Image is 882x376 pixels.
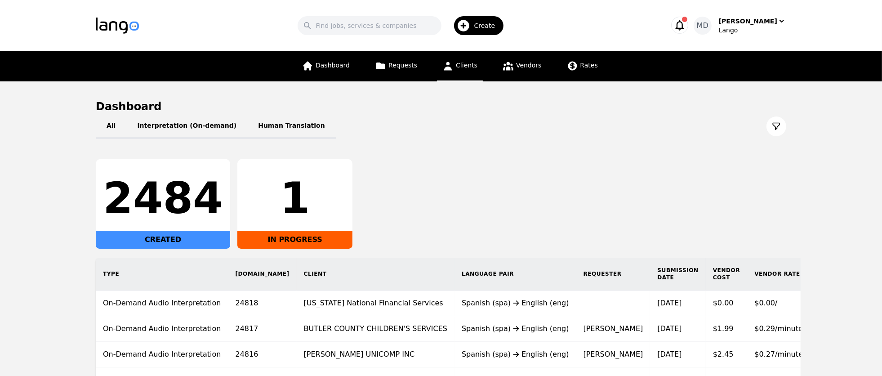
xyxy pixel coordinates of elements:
th: Submission Date [650,258,705,291]
div: 1 [245,177,345,220]
a: Dashboard [297,51,355,81]
th: Requester [576,258,650,291]
span: Clients [456,62,477,69]
time: [DATE] [657,324,682,333]
span: $0.29/minute [754,324,803,333]
div: Spanish (spa) English (eng) [462,323,569,334]
span: MD [697,20,708,31]
th: Client [297,258,454,291]
a: Rates [561,51,603,81]
td: [US_STATE] National Financial Services [297,291,454,316]
div: [PERSON_NAME] [719,17,777,26]
a: Clients [437,51,483,81]
td: On-Demand Audio Interpretation [96,291,228,316]
button: MD[PERSON_NAME]Lango [694,17,786,35]
img: Logo [96,18,139,34]
time: [DATE] [657,350,682,358]
div: Spanish (spa) English (eng) [462,349,569,360]
th: Vendor Rate [747,258,810,291]
td: 24816 [228,342,297,367]
th: Vendor Cost [706,258,748,291]
td: $0.00 [706,291,748,316]
th: [DOMAIN_NAME] [228,258,297,291]
td: [PERSON_NAME] [576,316,650,342]
td: $1.99 [706,316,748,342]
input: Find jobs, services & companies [298,16,441,35]
th: Type [96,258,228,291]
div: Lango [719,26,786,35]
button: Human Translation [247,114,336,139]
span: $0.00/ [754,299,777,307]
h1: Dashboard [96,99,786,114]
span: $0.27/minute [754,350,803,358]
div: 2484 [103,177,223,220]
td: [PERSON_NAME] [576,342,650,367]
div: IN PROGRESS [237,231,352,249]
span: Vendors [516,62,541,69]
a: Vendors [497,51,547,81]
td: On-Demand Audio Interpretation [96,316,228,342]
span: Requests [388,62,417,69]
td: 24818 [228,291,297,316]
td: BUTLER COUNTY CHILDREN'S SERVICES [297,316,454,342]
button: Interpretation (On-demand) [126,114,247,139]
time: [DATE] [657,299,682,307]
th: Language Pair [454,258,576,291]
td: 24817 [228,316,297,342]
td: $2.45 [706,342,748,367]
span: Create [474,21,502,30]
span: Dashboard [316,62,350,69]
div: Spanish (spa) English (eng) [462,298,569,309]
button: All [96,114,126,139]
div: CREATED [96,231,230,249]
span: Rates [580,62,598,69]
button: Create [441,13,509,39]
td: On-Demand Audio Interpretation [96,342,228,367]
a: Requests [370,51,423,81]
td: [PERSON_NAME] UNICOMP INC [297,342,454,367]
button: Filter [766,116,786,136]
